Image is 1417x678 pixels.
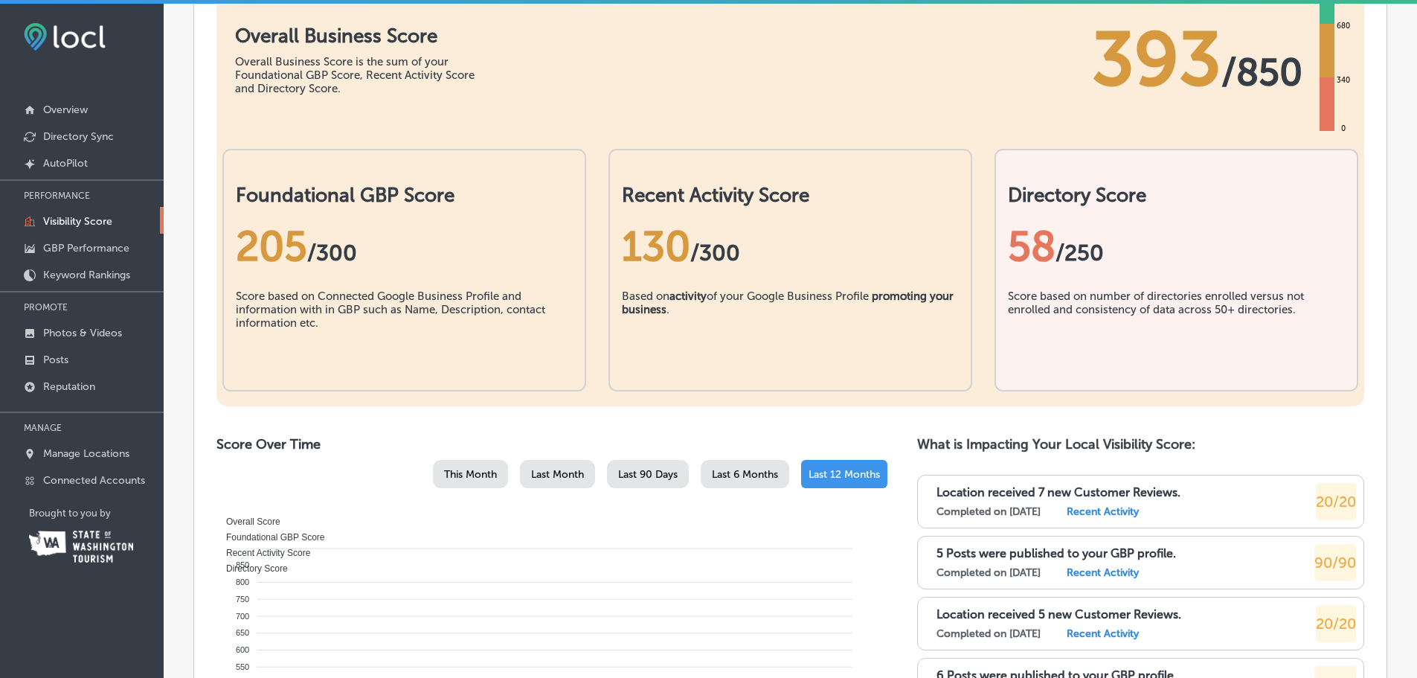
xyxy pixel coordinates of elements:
span: Directory Score [215,563,288,574]
span: 20/20 [1316,493,1356,511]
p: Location received 5 new Customer Reviews. [936,607,1181,621]
p: Reputation [43,380,95,393]
span: 20/20 [1316,615,1356,633]
label: Completed on [DATE] [936,566,1041,579]
div: Overall Business Score is the sum of your Foundational GBP Score, Recent Activity Score and Direc... [235,55,495,95]
label: Recent Activity [1067,505,1139,518]
h2: What is Impacting Your Local Visibility Score: [917,436,1364,452]
p: Brought to you by [29,508,164,519]
h2: Score Over Time [216,436,887,452]
img: fda3e92497d09a02dc62c9cd864e3231.png [24,23,106,51]
span: Last 90 Days [618,468,678,481]
p: GBP Performance [43,242,129,255]
span: 90/90 [1314,554,1356,572]
p: Overview [43,103,88,116]
tspan: 750 [236,595,249,604]
p: Photos & Videos [43,327,122,339]
div: 130 [622,222,959,271]
h2: Directory Score [1008,184,1345,207]
tspan: 600 [236,645,249,654]
div: 0 [1338,123,1349,135]
p: Location received 7 new Customer Reviews. [936,485,1180,499]
h2: Foundational GBP Score [236,184,573,207]
span: This Month [444,468,497,481]
span: Overall Score [215,517,280,527]
p: Posts [43,354,68,366]
tspan: 850 [236,560,249,569]
span: 393 [1092,15,1221,104]
tspan: 800 [236,578,249,586]
label: Completed on [DATE] [936,627,1041,640]
span: Last 12 Months [809,468,880,481]
p: Visibility Score [43,215,112,228]
div: Based on of your Google Business Profile . [622,290,959,364]
p: 5 Posts were published to your GBP profile. [936,546,1176,560]
span: Last 6 Months [712,468,778,481]
span: Foundational GBP Score [215,532,325,543]
tspan: 700 [236,612,249,621]
h1: Overall Business Score [235,25,495,48]
b: promoting your business [622,290,954,316]
p: Manage Locations [43,447,129,460]
b: activity [669,290,707,303]
label: Recent Activity [1067,627,1139,640]
div: 680 [1334,20,1353,32]
p: Directory Sync [43,130,114,143]
div: 340 [1334,74,1353,86]
p: AutoPilot [43,157,88,170]
span: Recent Activity Score [215,548,310,558]
div: 58 [1008,222,1345,271]
h2: Recent Activity Score [622,184,959,207]
label: Completed on [DATE] [936,505,1041,518]
span: /250 [1055,240,1104,266]
span: / 850 [1221,50,1302,95]
div: Score based on number of directories enrolled versus not enrolled and consistency of data across ... [1008,290,1345,364]
span: /300 [690,240,740,266]
p: Connected Accounts [43,474,145,487]
img: Washington Tourism [29,531,133,563]
span: / 300 [307,240,357,266]
span: Last Month [531,468,584,481]
tspan: 550 [236,662,249,671]
label: Recent Activity [1067,566,1139,579]
div: Score based on Connected Google Business Profile and information with in GBP such as Name, Descri... [236,290,573,364]
tspan: 650 [236,628,249,637]
p: Keyword Rankings [43,269,130,281]
div: 205 [236,222,573,271]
